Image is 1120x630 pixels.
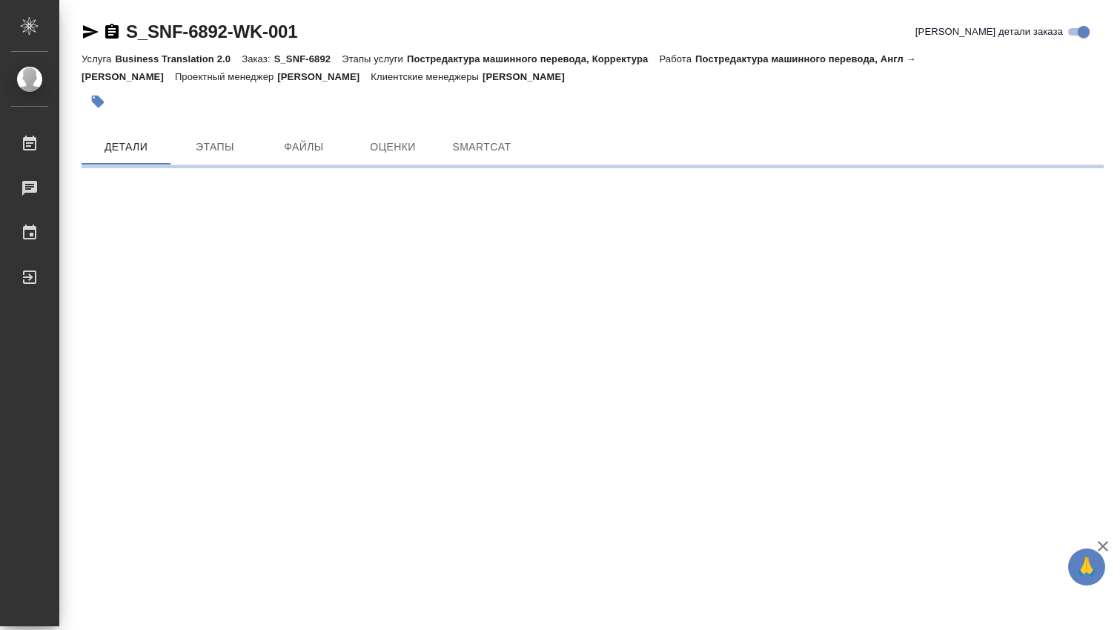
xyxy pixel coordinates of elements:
[175,71,277,82] p: Проектный менеджер
[407,53,659,64] p: Постредактура машинного перевода, Корректура
[659,53,695,64] p: Работа
[274,53,342,64] p: S_SNF-6892
[357,138,428,156] span: Оценки
[82,85,114,118] button: Добавить тэг
[1074,551,1099,583] span: 🙏
[82,23,99,41] button: Скопировать ссылку для ЯМессенджера
[242,53,274,64] p: Заказ:
[90,138,162,156] span: Детали
[1068,548,1105,586] button: 🙏
[179,138,251,156] span: Этапы
[126,21,297,42] a: S_SNF-6892-WK-001
[115,53,242,64] p: Business Translation 2.0
[277,71,371,82] p: [PERSON_NAME]
[268,138,339,156] span: Файлы
[342,53,407,64] p: Этапы услуги
[82,53,115,64] p: Услуга
[371,71,483,82] p: Клиентские менеджеры
[103,23,121,41] button: Скопировать ссылку
[483,71,576,82] p: [PERSON_NAME]
[915,24,1063,39] span: [PERSON_NAME] детали заказа
[446,138,517,156] span: SmartCat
